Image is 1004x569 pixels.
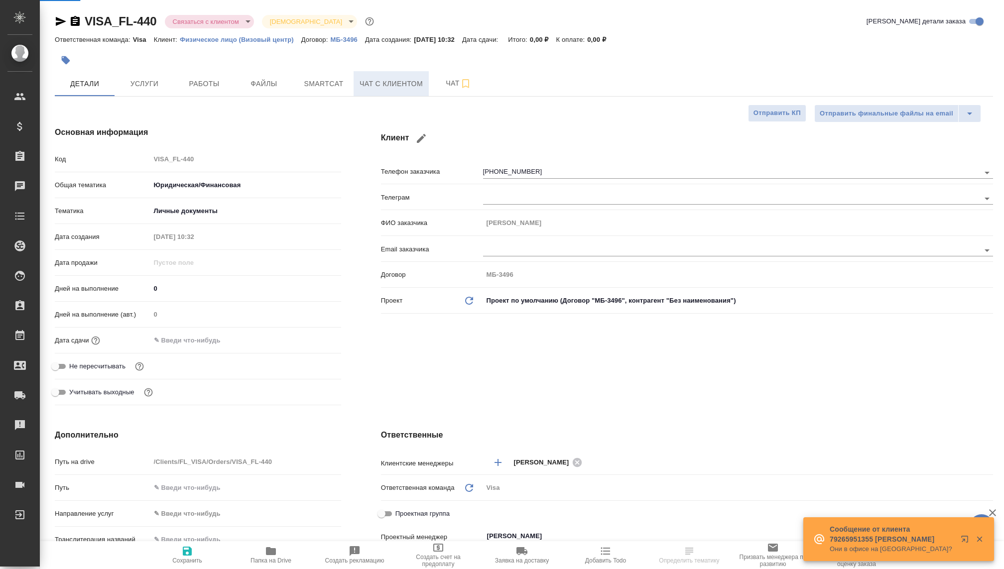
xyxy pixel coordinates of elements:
button: Open [980,243,994,257]
div: Связаться с клиентом [262,15,357,28]
p: Дней на выполнение (авт.) [55,310,150,320]
p: Физическое лицо (Визовый центр) [180,36,301,43]
div: Связаться с клиентом [165,15,254,28]
span: Чат [435,77,483,90]
button: Открыть в новой вкладке [955,529,979,553]
p: Путь на drive [55,457,150,467]
span: Файлы [240,78,288,90]
p: Итого: [508,36,529,43]
svg: Подписаться [460,78,472,90]
button: Доп статусы указывают на важность/срочность заказа [363,15,376,28]
p: Дата создания [55,232,150,242]
span: Создать рекламацию [325,557,384,564]
div: Юридическая/Финансовая [150,177,341,194]
div: Личные документы [150,203,341,220]
p: Договор: [301,36,331,43]
p: Сообщение от клиента 79265951355 [PERSON_NAME] [830,524,954,544]
p: Проектный менеджер [381,532,483,542]
div: [PERSON_NAME] [514,456,586,468]
span: Определить тематику [659,557,719,564]
span: Smartcat [300,78,348,90]
p: Транслитерация названий [55,535,150,545]
p: Дата сдачи [55,336,89,345]
a: VISA_FL-440 [85,14,157,28]
input: Пустое поле [150,307,341,322]
button: Добавить менеджера [486,451,510,474]
p: Они в офисе на [GEOGRAPHIC_DATA]? [830,544,954,554]
button: Определить тематику [647,541,731,569]
span: [PERSON_NAME] детали заказа [867,16,966,26]
button: Создать рекламацию [313,541,396,569]
p: Visa [133,36,154,43]
input: ✎ Введи что-нибудь [150,532,341,547]
input: ✎ Введи что-нибудь [150,480,341,495]
p: МБ-3496 [330,36,365,43]
input: ✎ Введи что-нибудь [150,333,238,347]
p: ФИО заказчика [381,218,483,228]
p: Телеграм [381,193,483,203]
p: Дней на выполнение [55,284,150,294]
button: Open [980,192,994,206]
div: Проект по умолчанию (Договор "МБ-3496", контрагент "Без наименования") [483,292,993,309]
span: Детали [61,78,109,90]
span: Не пересчитывать [69,361,125,371]
p: 0,00 ₽ [530,36,556,43]
div: ✎ Введи что-нибудь [150,505,341,522]
button: Open [988,461,990,463]
button: Закрыть [969,535,990,544]
button: Добавить тэг [55,49,77,71]
button: Скопировать ссылку для ЯМессенджера [55,15,67,27]
input: Пустое поле [483,267,993,282]
p: Путь [55,483,150,493]
p: К оплате: [556,36,588,43]
a: Физическое лицо (Визовый центр) [180,35,301,43]
p: Дата создания: [365,36,414,43]
p: Тематика [55,206,150,216]
button: Сохранить [145,541,229,569]
button: Заявка на доставку [480,541,564,569]
input: Пустое поле [483,216,993,230]
span: Отправить КП [753,108,801,119]
p: Клиентские менеджеры [381,458,483,468]
p: Код [55,154,150,164]
p: Дата сдачи: [462,36,501,43]
p: Направление услуг [55,509,150,519]
span: Чат с клиентом [360,78,423,90]
p: Проект [381,296,403,306]
button: Выбери, если сб и вс нужно считать рабочими днями для выполнения заказа. [142,386,155,399]
h4: Дополнительно [55,429,341,441]
button: Создать счет на предоплату [396,541,480,569]
button: Отправить финальные файлы на email [814,105,959,122]
p: 0,00 ₽ [587,36,614,43]
span: Проектная группа [395,509,450,519]
a: МБ-3496 [330,35,365,43]
span: Папка на Drive [251,557,291,564]
div: split button [814,105,981,122]
p: Договор [381,270,483,280]
span: Сохранить [172,557,202,564]
button: Скопировать ссылку [69,15,81,27]
p: Клиент: [154,36,180,43]
p: Дата продажи [55,258,150,268]
p: Ответственная команда: [55,36,133,43]
h4: Основная информация [55,126,341,138]
button: Если добавить услуги и заполнить их объемом, то дата рассчитается автоматически [89,334,102,347]
button: Добавить Todo [564,541,647,569]
input: Пустое поле [150,229,238,244]
span: Отправить финальные файлы на email [820,108,953,119]
div: ✎ Введи что-нибудь [154,509,329,519]
button: Папка на Drive [229,541,313,569]
span: Заявка на доставку [495,557,549,564]
input: Пустое поле [150,255,238,270]
span: Создать счет на предоплату [402,554,474,568]
button: [DEMOGRAPHIC_DATA] [267,17,345,26]
p: Email заказчика [381,244,483,254]
span: [PERSON_NAME] [514,457,575,467]
p: Ответственная команда [381,483,455,493]
button: Open [980,166,994,180]
input: Пустое поле [150,455,341,469]
span: Добавить Todo [585,557,626,564]
p: Телефон заказчика [381,167,483,177]
p: [DATE] 10:32 [414,36,462,43]
p: Общая тематика [55,180,150,190]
